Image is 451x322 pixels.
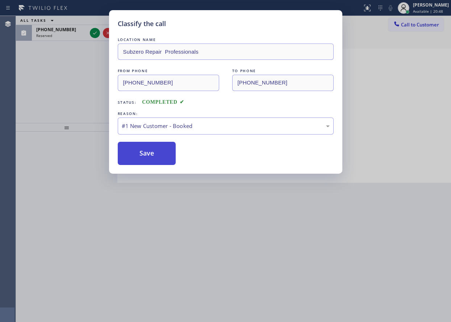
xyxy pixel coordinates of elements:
[142,99,184,105] span: COMPLETED
[118,67,219,75] div: FROM PHONE
[118,19,166,29] h5: Classify the call
[118,75,219,91] input: From phone
[118,110,334,117] div: REASON:
[118,36,334,44] div: LOCATION NAME
[232,75,334,91] input: To phone
[232,67,334,75] div: TO PHONE
[118,142,176,165] button: Save
[118,100,137,105] span: Status:
[122,122,330,130] div: #1 New Customer - Booked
